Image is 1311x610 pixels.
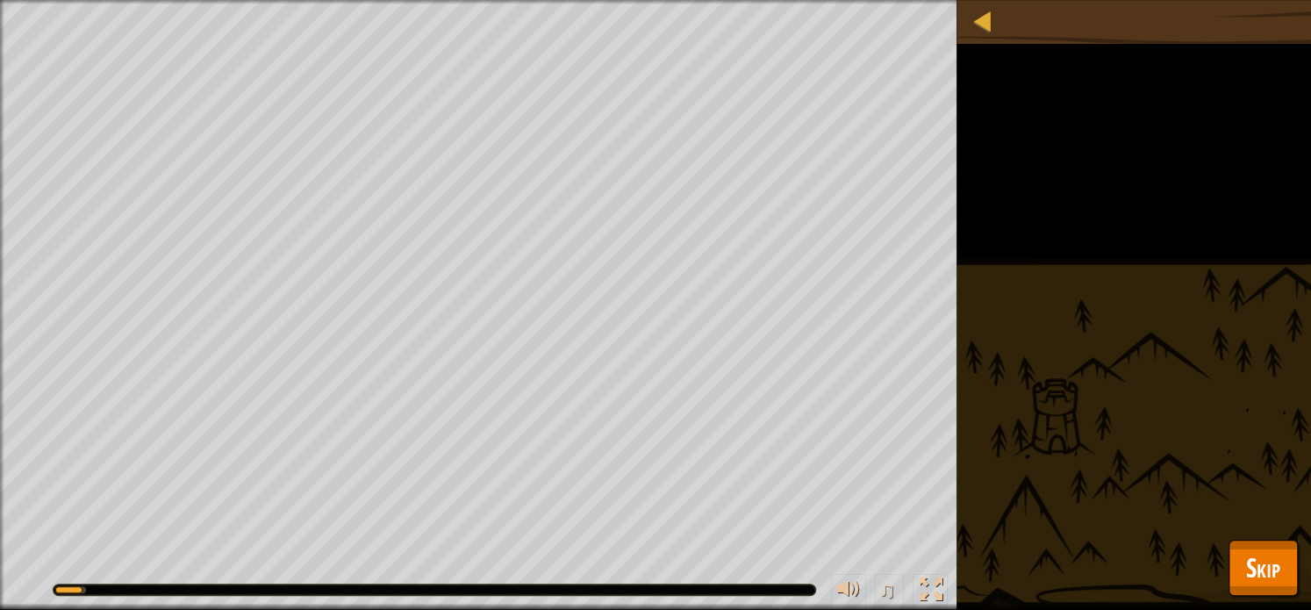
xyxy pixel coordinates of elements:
[875,574,905,610] button: ♫
[913,574,948,610] button: Toggle fullscreen
[878,577,896,603] span: ♫
[1246,549,1280,585] span: Skip
[1229,540,1298,596] button: Skip
[831,574,866,610] button: Adjust volume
